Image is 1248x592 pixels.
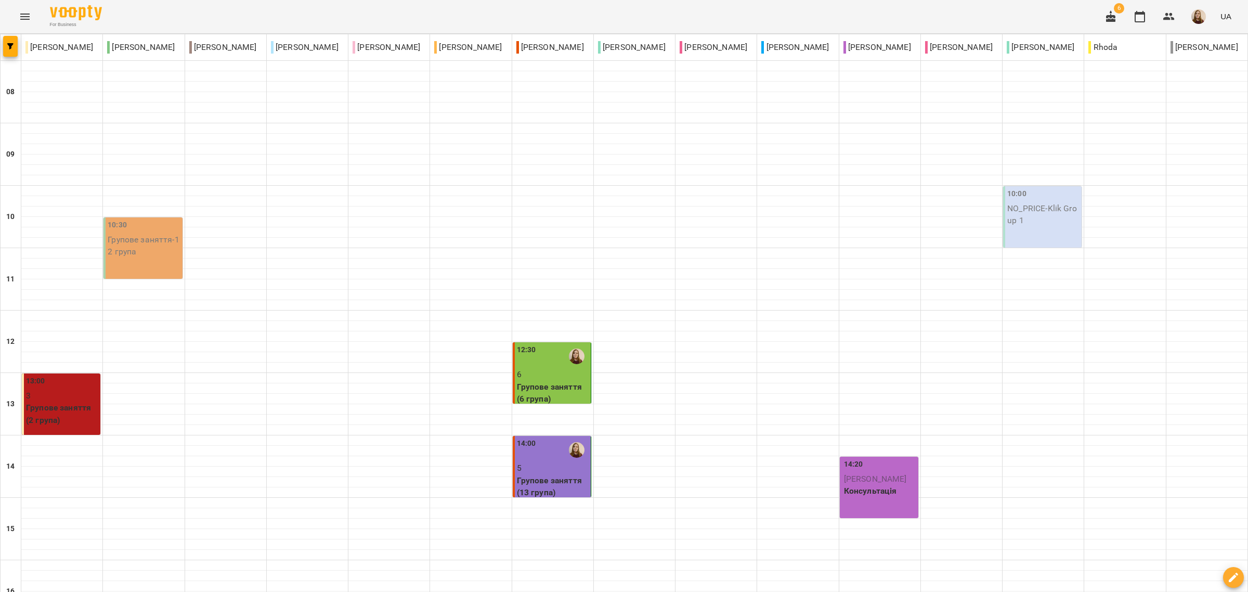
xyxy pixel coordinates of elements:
p: 6 [517,368,589,381]
p: Групове заняття - 12 група [108,234,180,258]
p: [PERSON_NAME] [680,41,747,54]
label: 10:00 [1007,188,1026,200]
p: [PERSON_NAME] [761,41,829,54]
img: Олена Новицька [569,349,584,364]
button: UA [1216,7,1236,26]
p: [PERSON_NAME] [598,41,666,54]
p: Групове заняття (2 група) [26,402,98,426]
img: Олена Новицька [569,442,584,458]
h6: 10 [6,211,15,223]
p: [PERSON_NAME] [189,41,257,54]
p: [PERSON_NAME] [1171,41,1238,54]
p: Консультація [844,485,916,497]
h6: 09 [6,149,15,160]
span: [PERSON_NAME] [844,474,907,484]
label: 13:00 [26,376,45,387]
p: 5 [517,462,589,474]
p: [PERSON_NAME] [925,41,993,54]
h6: 15 [6,523,15,535]
h6: 14 [6,461,15,472]
p: [PERSON_NAME] [107,41,175,54]
h6: 08 [6,86,15,98]
label: 10:30 [108,220,127,231]
p: [PERSON_NAME] [434,41,502,54]
p: 3 [26,390,98,402]
p: NO_PRICE - Klik Group 1 [1007,202,1080,227]
p: [PERSON_NAME] [1007,41,1074,54]
h6: 12 [6,336,15,348]
span: 6 [1114,3,1124,14]
label: 12:30 [517,344,536,356]
p: Групове заняття (6 група) [517,381,589,405]
h6: 11 [6,274,15,285]
button: Menu [12,4,37,29]
img: 31d75883915eed6aae08499d2e641b33.jpg [1191,9,1206,24]
img: Voopty Logo [50,5,102,20]
p: [PERSON_NAME] [271,41,339,54]
span: For Business [50,21,102,28]
p: [PERSON_NAME] [843,41,911,54]
p: Rhoda [1088,41,1117,54]
label: 14:20 [844,459,863,470]
span: UA [1220,11,1231,22]
p: [PERSON_NAME] [353,41,420,54]
p: [PERSON_NAME] [516,41,584,54]
p: [PERSON_NAME] [25,41,93,54]
h6: 13 [6,398,15,410]
p: Групове заняття (13 група) [517,474,589,499]
label: 14:00 [517,438,536,449]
